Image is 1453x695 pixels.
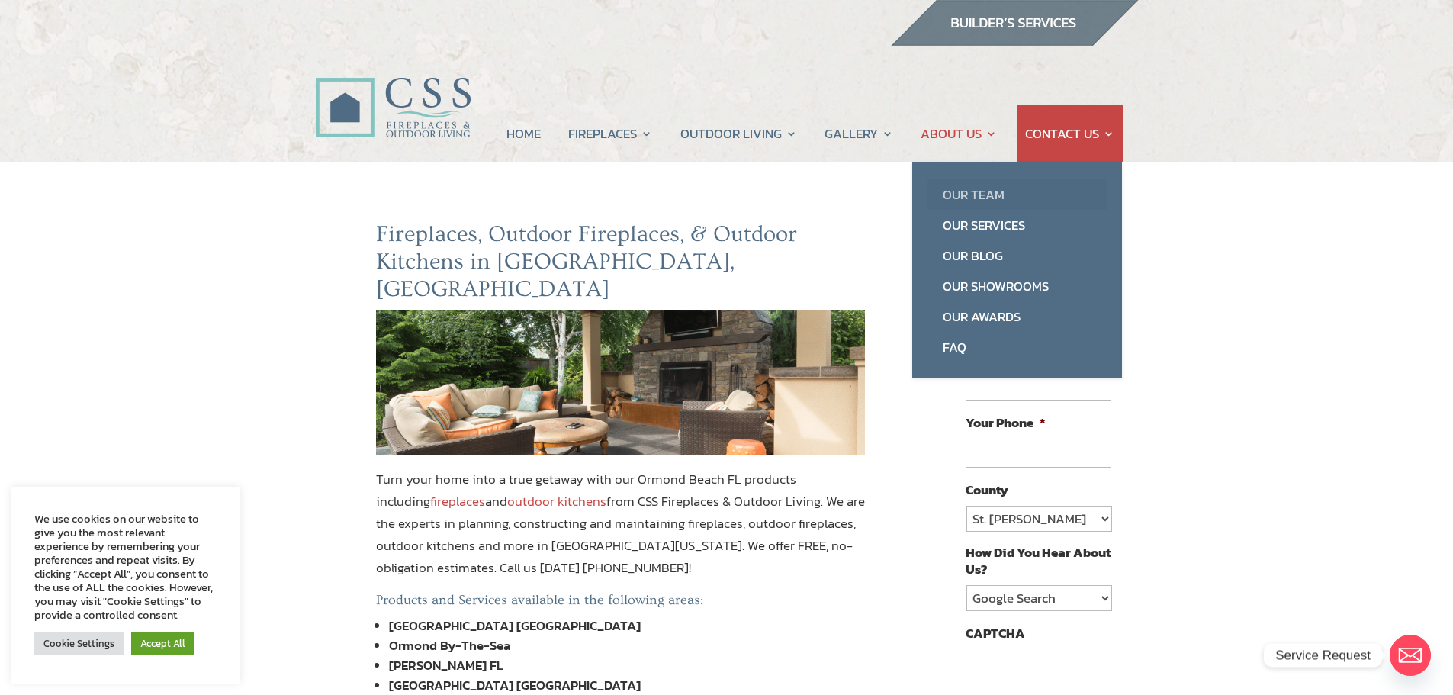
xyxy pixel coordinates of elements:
[927,271,1107,301] a: Our Showrooms
[389,655,866,675] li: [PERSON_NAME] FL
[506,105,541,162] a: HOME
[568,105,652,162] a: FIREPLACES
[389,616,866,635] li: [GEOGRAPHIC_DATA] [GEOGRAPHIC_DATA]
[1390,635,1431,676] a: Email
[927,301,1107,332] a: Our Awards
[966,414,1046,431] label: Your Phone
[376,310,866,455] img: ormond-beach-fl
[890,31,1139,51] a: builder services construction supply
[927,179,1107,210] a: Our Team
[1025,105,1114,162] a: CONTACT US
[131,632,194,655] a: Accept All
[34,512,217,622] div: We use cookies on our website to give you the most relevant experience by remembering your prefer...
[376,468,866,592] p: Turn your home into a true getaway with our Ormond Beach FL products including and from CSS Firep...
[966,625,1025,642] label: CAPTCHA
[927,240,1107,271] a: Our Blog
[825,105,893,162] a: GALLERY
[389,675,866,695] li: [GEOGRAPHIC_DATA] [GEOGRAPHIC_DATA]
[507,491,606,511] a: outdoor kitchens
[680,105,797,162] a: OUTDOOR LIVING
[921,105,997,162] a: ABOUT US
[34,632,124,655] a: Cookie Settings
[376,592,866,616] h5: Products and Services available in the following areas:
[927,332,1107,362] a: FAQ
[376,220,866,310] h2: Fireplaces, Outdoor Fireplaces, & Outdoor Kitchens in [GEOGRAPHIC_DATA], [GEOGRAPHIC_DATA]
[430,491,485,511] a: fireplaces
[966,481,1008,498] label: County
[966,544,1111,578] label: How Did You Hear About Us?
[927,210,1107,240] a: Our Services
[389,635,866,655] li: Ormond By-The-Sea
[315,35,471,146] img: CSS Fireplaces & Outdoor Living (Formerly Construction Solutions & Supply)- Jacksonville Ormond B...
